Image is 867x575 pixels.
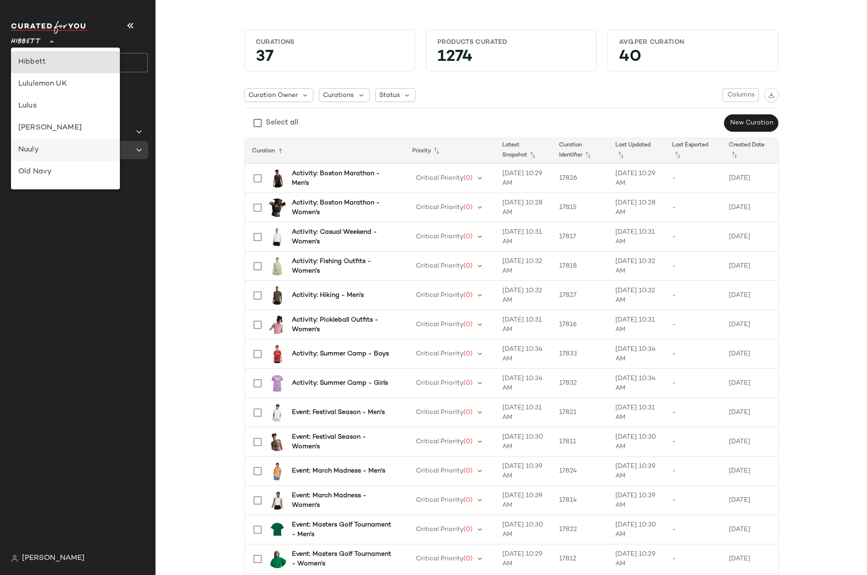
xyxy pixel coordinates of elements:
th: Last Updated [608,138,665,164]
span: (0) [463,233,473,240]
th: Last Exported [665,138,722,164]
td: - [665,222,722,252]
img: Nike%20Women's%20Sportswear%20Phoenix%20Fleece%20Over-Oversized%20Crewneck%20Sweatshirt%20-%20Gre... [268,550,286,568]
td: [DATE] 10:31 AM [495,398,552,427]
td: - [665,486,722,515]
b: Event: Masters Golf Tournament - Women's [292,549,394,569]
th: Latest Snapshot [495,138,552,164]
td: [DATE] [722,281,778,310]
td: 17817 [552,222,609,252]
img: svg%3e [768,92,775,98]
button: Columns [722,88,758,102]
img: Under%20Armour%20Men's%20Tech%202.0%20Short%20Sleeve%20Shirt-2000 [268,286,286,305]
th: Created Date [722,138,778,164]
td: 17812 [552,544,609,574]
b: Event: March Madness - Men's [292,466,385,476]
th: Curation [245,138,405,164]
td: 17814 [552,486,609,515]
span: (0) [463,350,473,357]
td: [DATE] 10:31 AM [495,222,552,252]
span: (0) [463,263,473,269]
span: Curation Owner [248,91,298,100]
div: Nuuly [18,145,113,156]
img: adidas%20Men's%20Adventure%20Graphic%20Tee-White-1000 [268,403,286,422]
td: [DATE] 10:34 AM [608,369,665,398]
span: Critical Priority [416,321,463,328]
div: Products Curated [437,38,585,47]
img: Nike%20Women's%20Swoosh%20Medium%20Support%20Padded%20Sports%20Bra%20-%20Navy-9100 [268,199,286,217]
span: Critical Priority [416,350,463,357]
td: - [665,193,722,222]
img: Under%20Armour%20Big%20Girls'%20Tech%20Twist%20Arch%20Tee-5000 [268,374,286,392]
img: svg%3e [11,555,18,562]
b: Activity: Summer Camp - Boys [292,349,389,359]
img: Nike%20Women's%20Zenvy%20Asym%20Light-Support%20Padded%20Sports%20Bra%20-Brown-2000 [268,433,286,451]
td: 17815 [552,193,609,222]
span: Curations [323,91,354,100]
td: [DATE] 10:34 AM [495,339,552,369]
td: 17821 [552,398,609,427]
td: [DATE] 10:39 AM [495,457,552,486]
td: [DATE] 10:29 AM [608,164,665,193]
img: Nike%20Women's%20Sportswear%20Ribbed%20Long-Sleeve%20Mod%20Crop%20Top%20-%20Green-3000 [268,257,286,275]
td: 17811 [552,427,609,457]
span: Critical Priority [416,263,463,269]
td: 17827 [552,281,609,310]
td: - [665,427,722,457]
span: (0) [463,438,473,445]
span: (0) [463,555,473,562]
td: - [665,164,722,193]
span: Critical Priority [416,468,463,474]
img: Lacoste%20Men's%20Puff%20Print%20Croc%20Tee%20-%20Green-3000 [268,521,286,539]
td: [DATE] 10:39 AM [495,486,552,515]
span: Critical Priority [416,497,463,504]
td: [DATE] 10:32 AM [608,252,665,281]
img: Nike%20Women's%20Sportswear%20Essentials%20Boxy%20Tee-White-1000 [268,228,286,246]
span: (0) [463,380,473,387]
td: - [665,281,722,310]
th: Curation Identifier [552,138,609,164]
td: [DATE] 10:32 AM [495,252,552,281]
td: 17824 [552,457,609,486]
td: [DATE] 10:39 AM [608,486,665,515]
td: - [665,515,722,544]
b: Activity: Summer Camp - Girls [292,378,388,388]
td: - [665,310,722,339]
span: Hibbett [11,31,41,48]
b: Event: Masters Golf Tournament - Men's [292,520,394,539]
td: - [665,457,722,486]
b: Event: March Madness - Women's [292,491,394,510]
td: 17832 [552,369,609,398]
span: (0) [463,321,473,328]
td: [DATE] [722,398,778,427]
span: Critical Priority [416,555,463,562]
td: - [665,252,722,281]
td: [DATE] 10:34 AM [608,339,665,369]
td: [DATE] [722,369,778,398]
span: Critical Priority [416,380,463,387]
td: [DATE] 10:30 AM [608,427,665,457]
span: Critical Priority [416,292,463,299]
img: adidas%20Originals%20Men's%20Monogram%20Cali%20T-Shirt%20-Orange-9109 [268,462,286,480]
span: [PERSON_NAME] [22,553,85,564]
span: Critical Priority [416,175,463,182]
div: Avg.per Curation [619,38,767,47]
td: [DATE] [722,222,778,252]
td: [DATE] [722,544,778,574]
div: Curations [256,38,404,47]
td: [DATE] 10:28 AM [608,193,665,222]
td: - [665,369,722,398]
span: (0) [463,497,473,504]
div: 40 [612,50,774,67]
span: Critical Priority [416,409,463,416]
b: Activity: Pickleball Outfits - Women's [292,315,394,334]
td: [DATE] [722,486,778,515]
span: Critical Priority [416,233,463,240]
b: Event: Festival Season - Men's [292,408,385,417]
span: Critical Priority [416,526,463,533]
span: New Curation [729,119,773,127]
td: [DATE] 10:31 AM [495,310,552,339]
td: [DATE] 10:29 AM [495,544,552,574]
td: [DATE] 10:32 AM [608,281,665,310]
span: (0) [463,526,473,533]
